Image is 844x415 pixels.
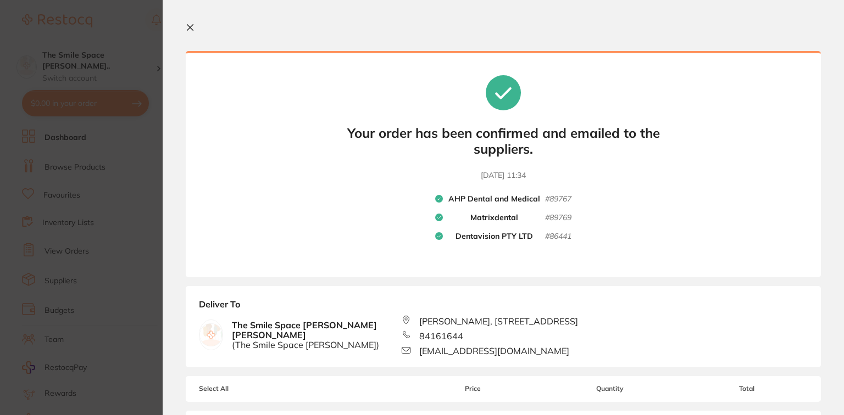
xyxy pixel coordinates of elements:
span: 84161644 [419,331,463,341]
b: Your order has been confirmed and emailed to the suppliers. [338,125,668,157]
span: ( The Smile Space [PERSON_NAME] ) [232,340,402,350]
small: # 86441 [545,232,571,242]
small: # 89767 [545,194,571,204]
span: Total [686,385,808,392]
span: [EMAIL_ADDRESS][DOMAIN_NAME] [419,346,569,356]
img: empty.jpg [199,323,223,346]
time: [DATE] 11:34 [481,170,526,181]
b: Deliver To [199,299,808,316]
b: Dentavision PTY LTD [456,232,533,242]
span: Quantity [534,385,686,392]
span: Select All [199,385,309,392]
b: The Smile Space [PERSON_NAME] [PERSON_NAME] [232,320,402,350]
span: [PERSON_NAME], [STREET_ADDRESS] [419,316,578,326]
b: AHP Dental and Medical [448,194,540,204]
small: # 89769 [545,213,571,223]
b: Matrixdental [470,213,518,223]
span: Price [412,385,534,392]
